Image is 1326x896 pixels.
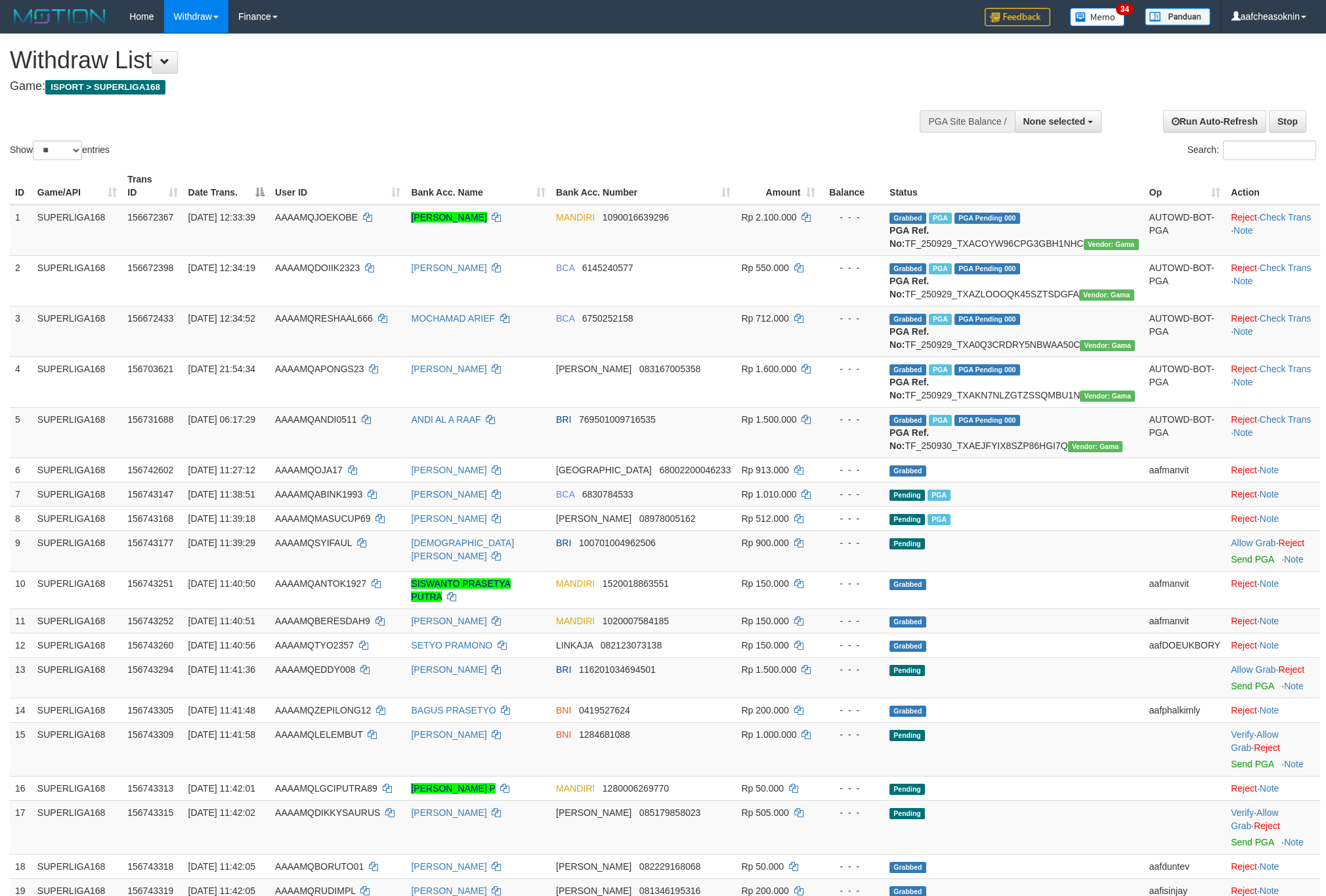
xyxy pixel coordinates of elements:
td: aafmanvit [1144,608,1226,633]
span: Rp 200.000 [741,705,788,715]
span: [DATE] 11:41:58 [188,729,255,740]
span: Copy 6145240577 to clipboard [582,263,633,273]
a: Note [1260,578,1279,589]
span: BCA [556,489,574,500]
span: 156743147 [127,489,173,500]
a: Note [1260,861,1279,872]
a: Reject [1231,313,1257,324]
span: 156672433 [127,313,173,324]
a: [PERSON_NAME] [411,616,486,626]
td: 4 [10,356,32,407]
td: 15 [10,722,32,776]
a: Reject [1231,489,1257,500]
a: [PERSON_NAME] [411,664,486,675]
span: 34 [1116,3,1134,15]
a: Allow Grab [1231,664,1275,675]
span: [DATE] 12:34:52 [188,313,255,324]
td: 11 [10,608,32,633]
td: TF_250929_TXAZLOOOQK45SZTSDGFA [884,255,1144,306]
span: Rp 712.000 [741,313,788,324]
span: Marked by aafsoycanthlai [929,314,952,325]
button: None selected [1015,110,1102,133]
th: Game/API: activate to sort column ascending [32,167,122,205]
a: [PERSON_NAME] [411,263,486,273]
span: Rp 900.000 [741,538,788,548]
div: - - - [826,536,880,549]
td: 10 [10,571,32,608]
td: 3 [10,306,32,356]
td: AUTOWD-BOT-PGA [1144,356,1226,407]
td: 13 [10,657,32,698]
span: 156731688 [127,414,173,425]
td: 14 [10,698,32,722]
a: MOCHAMAD ARIEF [411,313,495,324]
span: [DATE] 11:40:56 [188,640,255,651]
span: Rp 1.500.000 [741,414,796,425]
td: SUPERLIGA168 [32,407,122,458]
div: - - - [826,512,880,525]
a: [PERSON_NAME] [411,465,486,475]
a: Note [1233,427,1253,438]
a: Reject [1279,538,1305,548]
span: BNI [556,705,571,715]
span: Copy 083167005358 to clipboard [639,364,700,374]
b: PGA Ref. No: [889,427,929,451]
span: Grabbed [889,263,926,274]
img: panduan.png [1145,8,1210,26]
a: Check Trans [1260,212,1312,223]
label: Show entries [10,140,110,160]
span: Rp 913.000 [741,465,788,475]
span: Grabbed [889,706,926,717]
a: [PERSON_NAME] [411,513,486,524]
span: 156743252 [127,616,173,626]
span: Copy 769501009716535 to clipboard [579,414,656,425]
th: ID [10,167,32,205]
span: Copy 100701004962506 to clipboard [579,538,656,548]
span: Rp 150.000 [741,616,788,626]
span: [DATE] 11:40:51 [188,616,255,626]
span: · [1231,664,1278,675]
a: Note [1233,326,1253,337]
a: Allow Grab [1231,729,1278,753]
span: PGA Pending [954,263,1020,274]
a: Send PGA [1231,837,1273,847]
a: Reject [1231,640,1257,651]
span: AAAAMQANTOK1927 [275,578,366,589]
span: MANDIRI [556,212,595,223]
span: Copy 116201034694501 to clipboard [579,664,656,675]
a: Reject [1231,465,1257,475]
span: [DATE] 11:41:36 [188,664,255,675]
a: Note [1260,489,1279,500]
td: 8 [10,506,32,530]
td: SUPERLIGA168 [32,306,122,356]
a: ANDI AL A RAAF [411,414,481,425]
td: 6 [10,458,32,482]
a: Reject [1279,664,1305,675]
div: - - - [826,614,880,628]
a: Check Trans [1260,313,1312,324]
td: · · [1226,306,1320,356]
div: - - - [826,211,880,224]
th: Bank Acc. Number: activate to sort column ascending [551,167,736,205]
td: · · [1226,722,1320,776]
span: PGA Pending [954,213,1020,224]
a: Reject [1231,861,1257,872]
td: SUPERLIGA168 [32,633,122,657]
a: Check Trans [1260,263,1312,273]
span: 156743168 [127,513,173,524]
span: Grabbed [889,213,926,224]
span: [DATE] 11:38:51 [188,489,255,500]
a: Send PGA [1231,554,1273,565]
th: Status [884,167,1144,205]
a: Note [1260,783,1279,794]
th: Date Trans.: activate to sort column descending [183,167,270,205]
a: Send PGA [1231,681,1273,691]
span: Copy 08978005162 to clipboard [639,513,696,524]
a: Verify [1231,807,1254,818]
a: Reject [1254,821,1280,831]
a: Note [1260,885,1279,896]
span: [DATE] 21:54:34 [188,364,255,374]
a: [PERSON_NAME] [411,364,486,374]
td: 9 [10,530,32,571]
span: Copy 082123073138 to clipboard [601,640,662,651]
